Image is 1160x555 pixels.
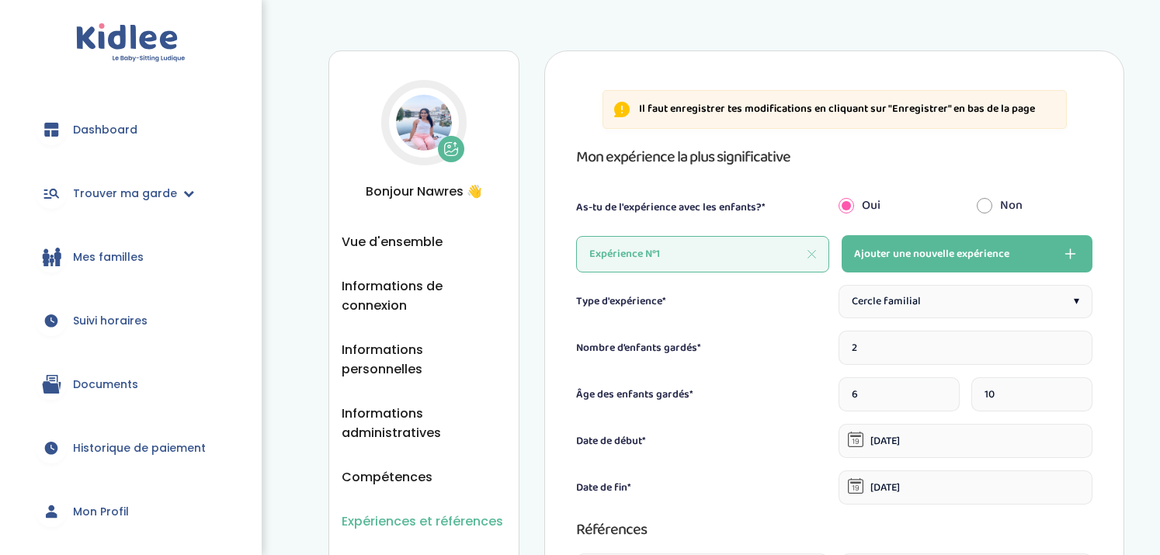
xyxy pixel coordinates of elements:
input: Age [839,377,960,411]
img: Avatar [396,95,452,151]
button: Informations personnelles [342,340,506,379]
a: Mes familles [23,229,238,285]
label: Date de fin* [576,480,631,496]
span: Dashboard [73,122,137,138]
span: Cercle familial [852,293,921,310]
span: Mes familles [73,249,144,265]
span: Références [576,517,647,542]
span: Ajouter une nouvelle expérience [854,245,1009,263]
input: Age [971,377,1092,411]
p: Il faut enregistrer tes modifications en cliquant sur "Enregistrer" en bas de la page [639,102,1035,117]
a: Suivi horaires [23,293,238,349]
label: Date de début* [576,433,646,449]
span: Suivi horaires [73,313,148,329]
button: Vue d'ensemble [342,232,443,251]
img: logo.svg [76,23,186,63]
span: Documents [73,376,138,393]
input: sélectionne une date [839,470,1092,505]
button: Informations de connexion [342,276,506,315]
span: Mon expérience la plus significative [576,144,790,169]
a: Documents [23,356,238,412]
input: Nombre d’enfants gardés [839,331,1092,365]
span: Mon Profil [73,504,129,520]
div: Non [965,189,1104,223]
label: As-tu de l'expérience avec les enfants?* [576,199,766,216]
span: Trouver ma garde [73,186,177,202]
button: Ajouter une nouvelle expérience [842,235,1092,272]
span: Bonjour Nawres 👋 [342,182,506,201]
span: ▾ [1074,293,1079,310]
div: Oui [827,189,966,223]
label: Âge des enfants gardés* [576,387,693,403]
span: Historique de paiement [73,440,206,456]
button: Compétences [342,467,432,487]
a: Historique de paiement [23,420,238,476]
a: Dashboard [23,102,238,158]
a: Trouver ma garde [23,165,238,221]
a: Mon Profil [23,484,238,539]
input: sélectionne une date [839,424,1092,458]
label: Type d'expérience* [576,293,666,310]
button: Informations administratives [342,404,506,442]
span: Expérience N°1 [589,246,660,262]
label: Nombre d’enfants gardés* [576,340,701,356]
button: Expériences et références [342,512,503,531]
